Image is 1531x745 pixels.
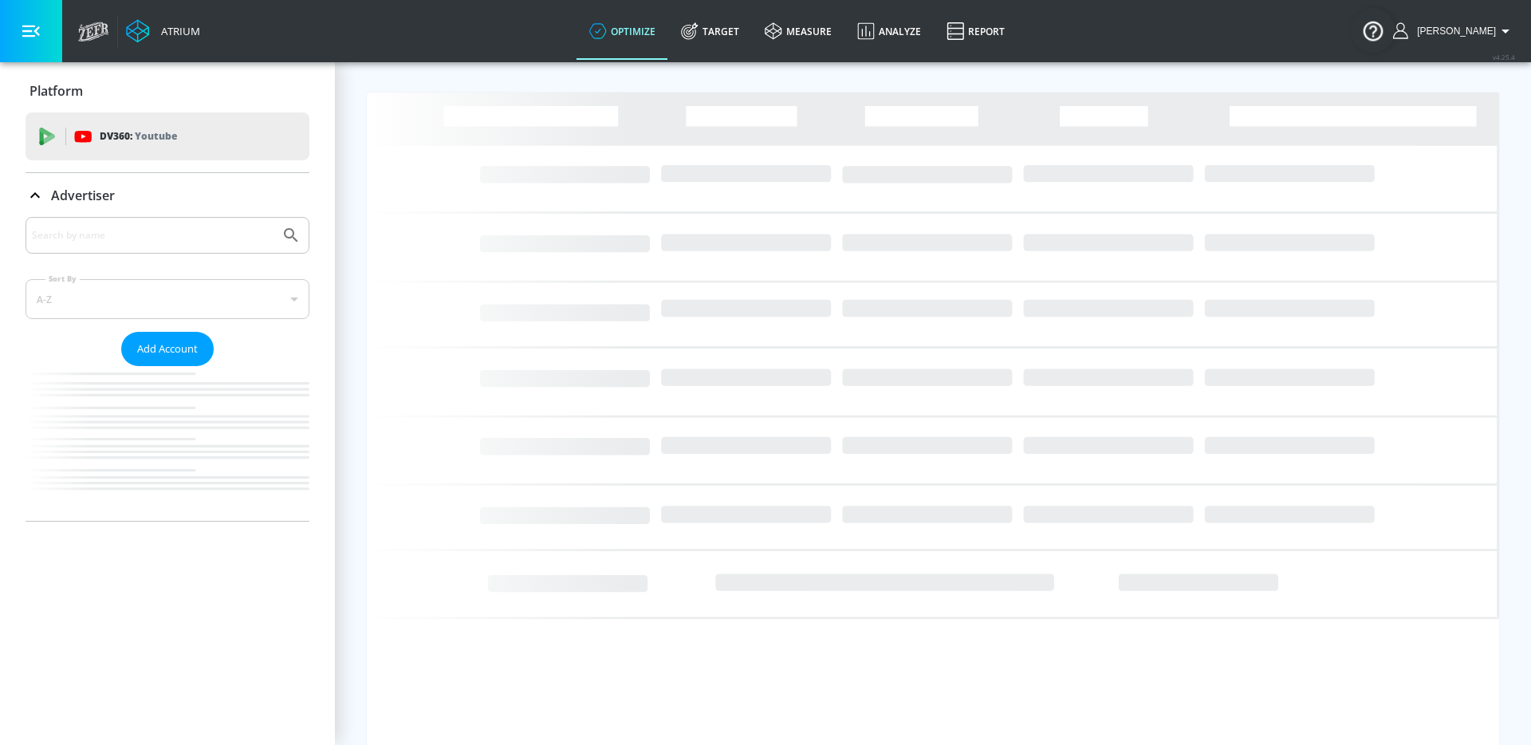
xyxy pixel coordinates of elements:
p: Platform [30,82,83,100]
a: Report [934,2,1017,60]
a: optimize [577,2,668,60]
input: Search by name [32,225,274,246]
label: Sort By [45,274,80,284]
p: Advertiser [51,187,115,204]
div: Advertiser [26,173,309,218]
button: [PERSON_NAME] [1393,22,1515,41]
a: measure [752,2,844,60]
a: Atrium [126,19,200,43]
p: Youtube [135,128,177,144]
div: DV360: Youtube [26,112,309,160]
button: Add Account [121,332,214,366]
div: Atrium [155,24,200,38]
span: v 4.25.4 [1493,53,1515,61]
div: Platform [26,69,309,113]
button: Open Resource Center [1351,8,1395,53]
p: DV360: [100,128,177,145]
span: Add Account [137,340,198,358]
nav: list of Advertiser [26,366,309,521]
div: A-Z [26,279,309,319]
div: Advertiser [26,217,309,521]
a: Analyze [844,2,934,60]
a: Target [668,2,752,60]
span: login as: casey.cohen@zefr.com [1411,26,1496,37]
